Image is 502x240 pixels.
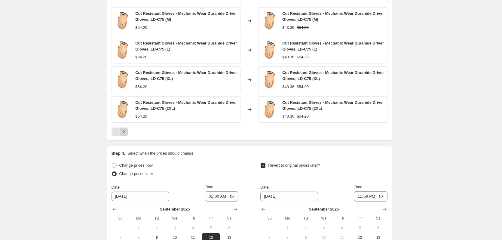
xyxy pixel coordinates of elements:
[333,223,351,233] button: Thursday September 4 2025
[260,185,268,189] span: Date
[166,223,184,233] button: Wednesday September 3 2025
[150,226,163,230] span: 2
[282,113,294,119] div: $43.36
[150,235,163,240] span: 9
[372,226,385,230] span: 6
[263,235,276,240] span: 7
[297,25,309,31] strike: $54.20
[135,41,237,51] span: Cut Resistant Gloves - Mechanix Wear Durahide Driver Gloves, LD-C75 (L)
[317,216,330,221] span: We
[186,235,200,240] span: 11
[112,214,130,223] th: Sunday
[222,235,236,240] span: 13
[205,191,238,202] input: 12:00
[114,216,127,221] span: Su
[282,84,294,90] div: $43.36
[114,235,127,240] span: 7
[130,223,148,233] button: Monday September 1 2025
[220,223,238,233] button: Saturday September 6 2025
[333,214,351,223] th: Thursday
[299,235,312,240] span: 9
[112,150,125,156] h2: Step 4.
[259,205,268,214] button: Show previous month, August 2025
[150,216,163,221] span: Tu
[354,185,362,189] span: Time
[127,150,193,156] p: Select when the prices should change
[186,226,200,230] span: 4
[202,223,220,233] button: Friday September 5 2025
[260,192,318,201] input: 9/9/2025
[262,100,278,118] img: AnyConv.com__LD-C75_d242af29-f665-4495-a422-bf6adbd536fc_80x.jpg
[297,223,315,233] button: Tuesday September 2 2025
[282,25,294,31] div: $43.36
[148,214,166,223] th: Tuesday
[262,71,278,89] img: AnyConv.com__LD-C75_d242af29-f665-4495-a422-bf6adbd536fc_80x.jpg
[297,214,315,223] th: Tuesday
[317,226,330,230] span: 3
[315,214,333,223] th: Wednesday
[119,163,153,168] span: Change prices now
[132,235,145,240] span: 8
[135,113,147,119] div: $54.20
[317,235,330,240] span: 10
[132,216,145,221] span: Mo
[204,226,218,230] span: 5
[202,214,220,223] th: Friday
[135,11,237,22] span: Cut Resistant Gloves - Mechanix Wear Durahide Driver Gloves, LD-C75 (M)
[369,223,387,233] button: Saturday September 6 2025
[335,226,348,230] span: 4
[135,54,147,60] div: $54.20
[279,214,297,223] th: Monday
[351,223,369,233] button: Friday September 5 2025
[222,216,236,221] span: Sa
[335,216,348,221] span: Th
[315,223,333,233] button: Wednesday September 3 2025
[184,214,202,223] th: Thursday
[260,214,278,223] th: Sunday
[222,226,236,230] span: 6
[351,214,369,223] th: Friday
[112,185,120,189] span: Date
[110,205,119,214] button: Show previous month, August 2025
[268,163,320,168] span: Revert to original prices later?
[132,226,145,230] span: 1
[119,171,153,176] span: Change prices later
[281,216,294,221] span: Mo
[135,84,147,90] div: $54.20
[120,128,128,136] button: Next
[135,70,237,81] span: Cut Resistant Gloves - Mechanix Wear Durahide Driver Gloves, LD-C75 (XL)
[281,226,294,230] span: 1
[297,113,309,119] strike: $54.20
[297,54,309,60] strike: $54.20
[112,192,169,201] input: 9/9/2025
[282,41,384,51] span: Cut Resistant Gloves - Mechanix Wear Durahide Driver Gloves, LD-C75 (L)
[262,12,278,30] img: AnyConv.com__LD-C75_d242af29-f665-4495-a422-bf6adbd536fc_80x.jpg
[279,223,297,233] button: Monday September 1 2025
[168,216,181,221] span: We
[231,205,240,214] button: Show next month, October 2025
[166,214,184,223] th: Wednesday
[299,216,312,221] span: Tu
[354,191,387,202] input: 12:00
[369,214,387,223] th: Saturday
[354,226,367,230] span: 5
[205,185,213,189] span: Time
[372,235,385,240] span: 13
[115,71,131,89] img: AnyConv.com__LD-C75_d242af29-f665-4495-a422-bf6adbd536fc_80x.jpg
[115,12,131,30] img: AnyConv.com__LD-C75_d242af29-f665-4495-a422-bf6adbd536fc_80x.jpg
[135,100,237,111] span: Cut Resistant Gloves - Mechanix Wear Durahide Driver Gloves, LD-C75 (2XL)
[130,214,148,223] th: Monday
[354,235,367,240] span: 12
[186,216,200,221] span: Th
[299,226,312,230] span: 2
[204,216,218,221] span: Fr
[263,216,276,221] span: Su
[380,205,389,214] button: Show next month, October 2025
[168,235,181,240] span: 10
[297,84,309,90] strike: $54.20
[262,41,278,59] img: AnyConv.com__LD-C75_d242af29-f665-4495-a422-bf6adbd536fc_80x.jpg
[168,226,181,230] span: 3
[184,223,202,233] button: Thursday September 4 2025
[354,216,367,221] span: Fr
[112,128,128,136] nav: Pagination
